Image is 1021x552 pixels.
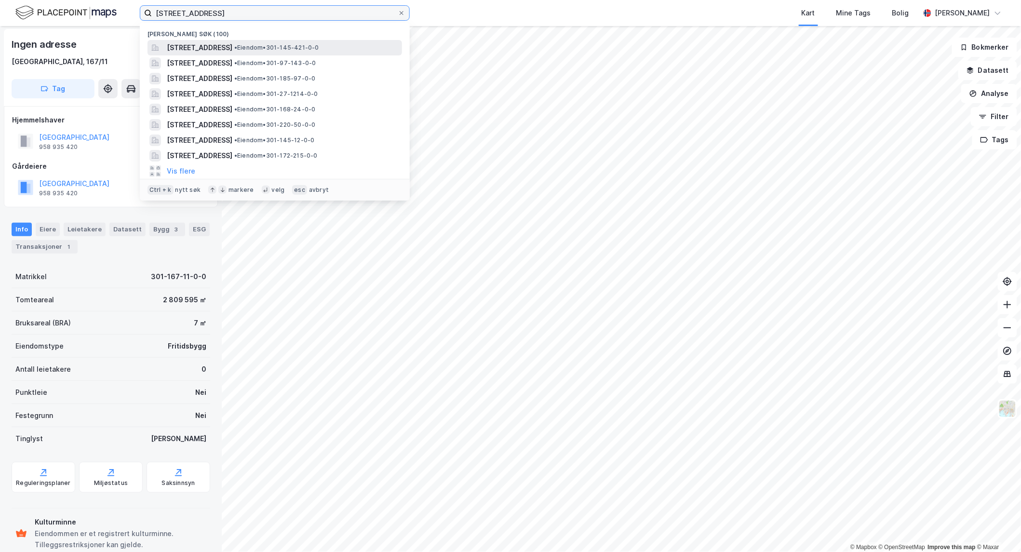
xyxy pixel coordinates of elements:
[958,61,1017,80] button: Datasett
[167,119,232,131] span: [STREET_ADDRESS]
[234,152,318,160] span: Eiendom • 301-172-215-0-0
[194,317,206,329] div: 7 ㎡
[892,7,909,19] div: Bolig
[15,317,71,329] div: Bruksareal (BRA)
[35,528,206,551] div: Eiendommen er et registrert kulturminne. Tilleggsrestriksjoner kan gjelde.
[234,59,316,67] span: Eiendom • 301-97-143-0-0
[172,225,181,234] div: 3
[167,73,232,84] span: [STREET_ADDRESS]
[195,410,206,421] div: Nei
[836,7,871,19] div: Mine Tags
[234,90,237,97] span: •
[15,387,47,398] div: Punktleie
[148,185,174,195] div: Ctrl + k
[234,59,237,67] span: •
[167,165,195,177] button: Vis flere
[234,75,316,82] span: Eiendom • 301-185-97-0-0
[12,114,210,126] div: Hjemmelshaver
[292,185,307,195] div: esc
[163,294,206,306] div: 2 809 595 ㎡
[64,242,74,252] div: 1
[151,271,206,283] div: 301-167-11-0-0
[272,186,285,194] div: velg
[12,223,32,236] div: Info
[15,410,53,421] div: Festegrunn
[12,161,210,172] div: Gårdeiere
[167,150,232,162] span: [STREET_ADDRESS]
[15,340,64,352] div: Eiendomstype
[202,364,206,375] div: 0
[167,135,232,146] span: [STREET_ADDRESS]
[109,223,146,236] div: Datasett
[12,79,94,98] button: Tag
[15,433,43,444] div: Tinglyst
[151,433,206,444] div: [PERSON_NAME]
[935,7,990,19] div: [PERSON_NAME]
[971,107,1017,126] button: Filter
[228,186,254,194] div: markere
[879,544,926,551] a: OpenStreetMap
[35,516,206,528] div: Kulturminne
[39,189,78,197] div: 958 935 420
[234,90,318,98] span: Eiendom • 301-27-1214-0-0
[234,121,237,128] span: •
[234,136,315,144] span: Eiendom • 301-145-12-0-0
[140,23,410,40] div: [PERSON_NAME] søk (100)
[973,506,1021,552] div: Kontrollprogram for chat
[94,479,128,487] div: Miljøstatus
[167,104,232,115] span: [STREET_ADDRESS]
[952,38,1017,57] button: Bokmerker
[15,294,54,306] div: Tomteareal
[189,223,210,236] div: ESG
[36,223,60,236] div: Eiere
[15,271,47,283] div: Matrikkel
[168,340,206,352] div: Fritidsbygg
[167,42,232,54] span: [STREET_ADDRESS]
[39,143,78,151] div: 958 935 420
[15,364,71,375] div: Antall leietakere
[152,6,398,20] input: Søk på adresse, matrikkel, gårdeiere, leietakere eller personer
[234,75,237,82] span: •
[850,544,877,551] a: Mapbox
[12,240,78,254] div: Transaksjoner
[234,44,237,51] span: •
[12,56,108,67] div: [GEOGRAPHIC_DATA], 167/11
[234,44,319,52] span: Eiendom • 301-145-421-0-0
[64,223,106,236] div: Leietakere
[234,136,237,144] span: •
[234,106,237,113] span: •
[12,37,78,52] div: Ingen adresse
[961,84,1017,103] button: Analyse
[972,130,1017,149] button: Tags
[16,479,70,487] div: Reguleringsplaner
[998,400,1017,418] img: Z
[149,223,185,236] div: Bygg
[234,152,237,159] span: •
[234,121,316,129] span: Eiendom • 301-220-50-0-0
[167,57,232,69] span: [STREET_ADDRESS]
[973,506,1021,552] iframe: Chat Widget
[234,106,316,113] span: Eiendom • 301-168-24-0-0
[162,479,195,487] div: Saksinnsyn
[167,88,232,100] span: [STREET_ADDRESS]
[195,387,206,398] div: Nei
[15,4,117,21] img: logo.f888ab2527a4732fd821a326f86c7f29.svg
[928,544,976,551] a: Improve this map
[802,7,815,19] div: Kart
[309,186,329,194] div: avbryt
[175,186,201,194] div: nytt søk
